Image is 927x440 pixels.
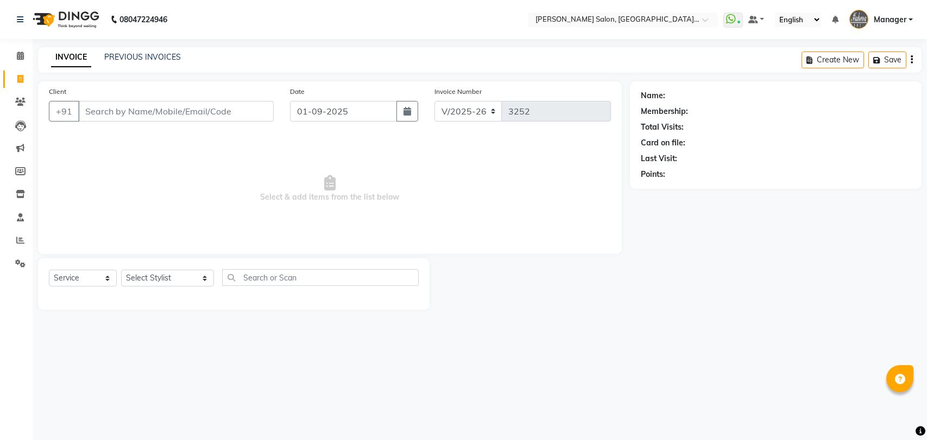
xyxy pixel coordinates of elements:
[290,87,305,97] label: Date
[641,169,665,180] div: Points:
[49,87,66,97] label: Client
[104,52,181,62] a: PREVIOUS INVOICES
[222,269,419,286] input: Search or Scan
[868,52,906,68] button: Save
[641,106,688,117] div: Membership:
[78,101,274,122] input: Search by Name/Mobile/Email/Code
[51,48,91,67] a: INVOICE
[434,87,482,97] label: Invoice Number
[881,397,916,429] iframe: chat widget
[849,10,868,29] img: Manager
[802,52,864,68] button: Create New
[28,4,102,35] img: logo
[641,122,684,133] div: Total Visits:
[641,137,685,149] div: Card on file:
[874,14,906,25] span: Manager
[49,101,79,122] button: +91
[641,153,677,164] div: Last Visit:
[641,90,665,101] div: Name:
[49,135,611,243] span: Select & add items from the list below
[119,4,167,35] b: 08047224946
